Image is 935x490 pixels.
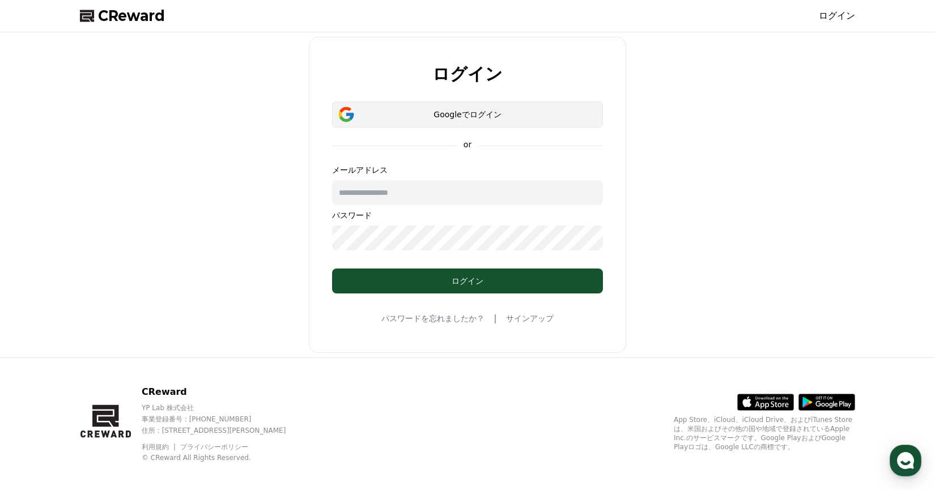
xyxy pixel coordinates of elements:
[142,453,305,462] p: © CReward All Rights Reserved.
[75,359,146,387] a: Messages
[457,139,478,150] p: or
[674,415,855,451] p: App Store、iCloud、iCloud Drive、およびiTunes Storeは、米国およびその他の国や地域で登録されているApple Inc.のサービスマークです。Google P...
[142,443,177,451] a: 利用規約
[332,101,603,127] button: Googleでログイン
[29,376,49,385] span: Home
[332,269,603,293] button: ログイン
[506,313,554,324] a: サインアップ
[94,377,127,386] span: Messages
[381,313,484,324] a: パスワードを忘れましたか？
[146,359,218,387] a: Settings
[142,426,305,435] p: 住所 : [STREET_ADDRESS][PERSON_NAME]
[142,403,305,412] p: YP Lab 株式会社
[494,312,496,325] span: |
[332,210,603,221] p: パスワード
[3,359,75,387] a: Home
[432,65,503,83] h2: ログイン
[348,109,586,120] div: Googleでログイン
[80,7,165,25] a: CReward
[180,443,248,451] a: プライバシーポリシー
[98,7,165,25] span: CReward
[819,9,855,23] a: ログイン
[168,376,195,385] span: Settings
[142,385,305,399] p: CReward
[142,415,305,424] p: 事業登録番号 : [PHONE_NUMBER]
[355,275,580,287] div: ログイン
[332,164,603,176] p: メールアドレス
